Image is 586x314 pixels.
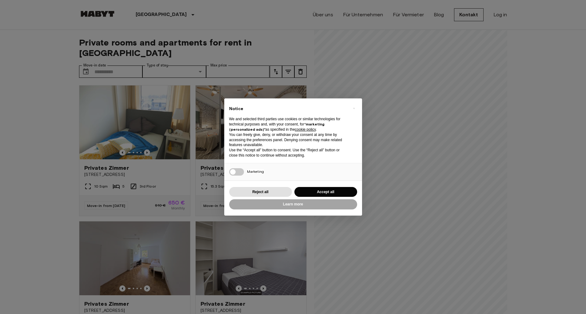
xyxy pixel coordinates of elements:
p: We and selected third parties use cookies or similar technologies for technical purposes and, wit... [229,117,347,132]
button: Accept all [294,187,357,197]
span: × [353,105,355,112]
button: Close this notice [349,103,359,113]
button: Learn more [229,199,357,209]
button: Reject all [229,187,292,197]
h2: Notice [229,106,347,112]
strong: “marketing (personalized ads)” [229,122,325,132]
a: cookie policy [295,127,316,132]
p: You can freely give, deny, or withdraw your consent at any time by accessing the preferences pane... [229,132,347,148]
span: Marketing [247,169,264,174]
p: Use the “Accept all” button to consent. Use the “Reject all” button or close this notice to conti... [229,148,347,158]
